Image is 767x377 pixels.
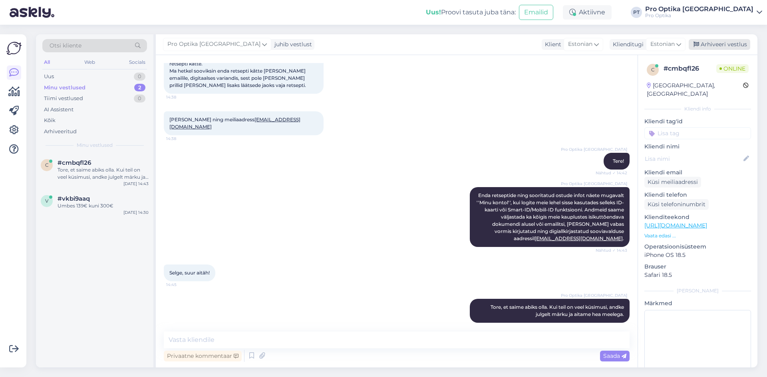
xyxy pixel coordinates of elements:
div: All [42,57,52,67]
a: [URL][DOMAIN_NAME] [644,222,707,229]
p: iPhone OS 18.5 [644,251,751,259]
span: c [651,67,655,73]
span: 14:38 [166,94,196,100]
span: Tere! [613,158,624,164]
div: Minu vestlused [44,84,85,92]
div: Privaatne kommentaar [164,351,242,361]
span: Tere! [PERSON_NAME] nägemiskontrollis ning prillide retsept [PERSON_NAME] süsteemi, ma ei saanud ... [169,39,317,88]
div: # cmbqfl26 [664,64,716,73]
b: Uus! [426,8,441,16]
p: Brauser [644,263,751,271]
span: c [45,162,49,168]
span: [PERSON_NAME] ning meiliaadress [169,116,300,130]
span: 14:38 [166,136,196,142]
span: Tore, et saime abiks olla. Kui teil on veel küsimusi, andke julgelt märku ja aitame hea meelega. [491,304,625,317]
p: Vaata edasi ... [644,232,751,239]
span: Enda retseptide ning sooritatud ostude infot näete mugavalt ''Minu kontol'', kui logite meie lehe... [477,192,625,241]
p: Operatsioonisüsteem [644,243,751,251]
span: Minu vestlused [77,142,113,149]
span: Otsi kliente [50,41,81,50]
div: 0 [134,73,145,81]
div: Proovi tasuta juba täna: [426,8,516,17]
span: Estonian [568,40,592,49]
span: Saada [603,352,626,359]
span: Estonian [650,40,675,49]
div: Arhiveeritud [44,128,77,136]
p: Safari 18.5 [644,271,751,279]
span: Nähtud ✓ 14:43 [596,247,627,253]
div: Arhiveeri vestlus [689,39,750,50]
div: Tore, et saime abiks olla. Kui teil on veel küsimusi, andke julgelt märku ja aitame hea meelega. [58,166,149,181]
button: Emailid [519,5,553,20]
span: Selge, suur aitäh! [169,270,210,276]
div: Kliendi info [644,105,751,113]
div: Socials [127,57,147,67]
div: Aktiivne [563,5,612,20]
div: Pro Optika [645,12,753,19]
div: [PERSON_NAME] [644,287,751,294]
div: Tiimi vestlused [44,95,83,103]
input: Lisa nimi [645,154,742,163]
div: AI Assistent [44,106,74,114]
div: 2 [134,84,145,92]
a: [EMAIL_ADDRESS][DOMAIN_NAME] [535,235,623,241]
p: Kliendi email [644,168,751,177]
div: PT [631,7,642,18]
p: Märkmed [644,299,751,308]
span: Pro Optika [GEOGRAPHIC_DATA] [561,292,627,298]
div: Web [83,57,97,67]
div: Klient [542,40,561,49]
span: Online [716,64,749,73]
p: Kliendi nimi [644,142,751,151]
span: #vkbi9aaq [58,195,90,202]
span: #cmbqfl26 [58,159,91,166]
p: Klienditeekond [644,213,751,221]
img: Askly Logo [6,41,22,56]
span: Pro Optika [GEOGRAPHIC_DATA] [561,146,627,152]
div: juhib vestlust [271,40,312,49]
div: Kõik [44,116,56,124]
div: [DATE] 14:30 [123,209,149,215]
span: 14:46 [597,323,627,329]
div: Umbes 139€ kuni 300€ [58,202,149,209]
span: Pro Optika [GEOGRAPHIC_DATA] [561,181,627,187]
span: 14:45 [166,282,196,288]
div: 0 [134,95,145,103]
div: Küsi meiliaadressi [644,177,701,188]
div: Uus [44,73,54,81]
div: [GEOGRAPHIC_DATA], [GEOGRAPHIC_DATA] [647,81,743,98]
p: Kliendi telefon [644,191,751,199]
a: Pro Optika [GEOGRAPHIC_DATA]Pro Optika [645,6,762,19]
input: Lisa tag [644,127,751,139]
div: Pro Optika [GEOGRAPHIC_DATA] [645,6,753,12]
p: Kliendi tag'id [644,117,751,126]
span: Nähtud ✓ 14:42 [596,170,627,176]
div: Küsi telefoninumbrit [644,199,709,210]
div: Klienditugi [610,40,644,49]
span: Pro Optika [GEOGRAPHIC_DATA] [167,40,260,49]
div: [DATE] 14:43 [123,181,149,187]
span: v [45,198,48,204]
